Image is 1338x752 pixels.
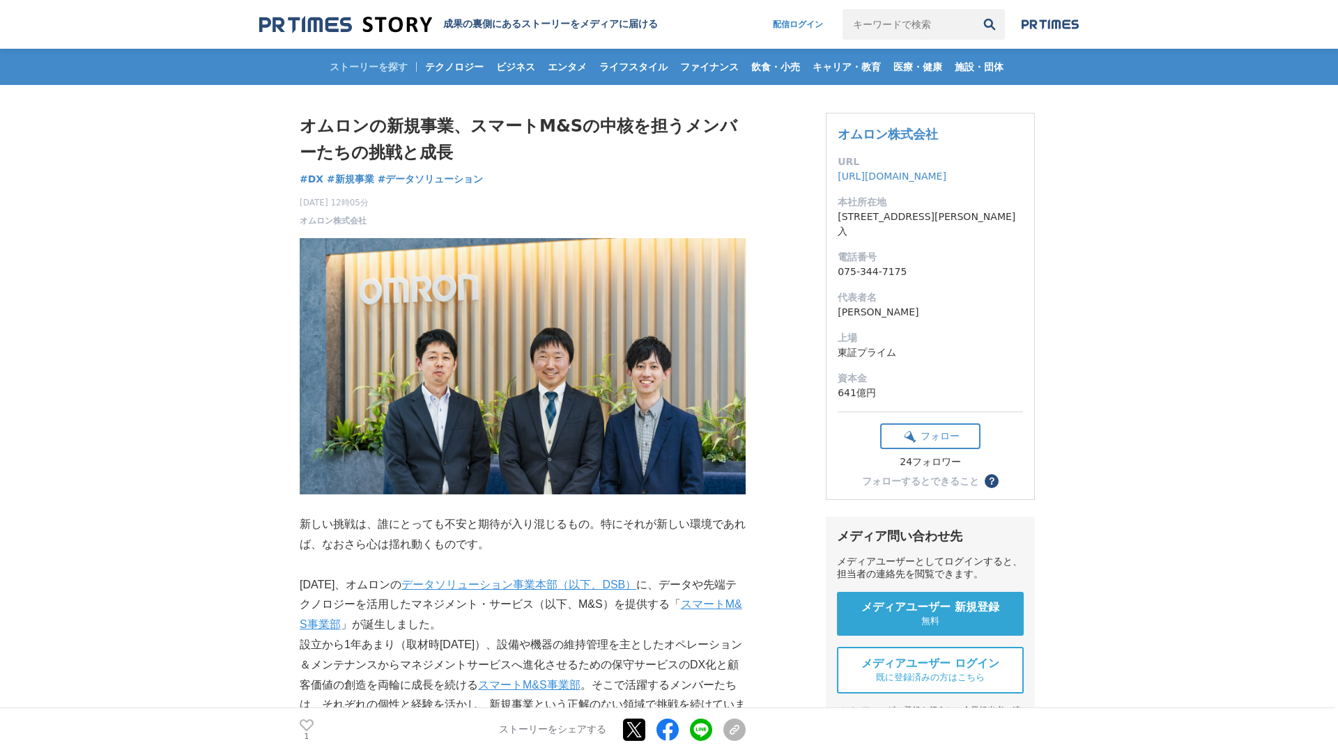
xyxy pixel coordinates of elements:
a: #データソリューション [378,172,484,187]
span: 既に登録済みの方はこちら [876,671,985,684]
span: ライフスタイル [594,61,673,73]
div: フォローするとできること [862,476,979,486]
span: メディアユーザー 新規登録 [861,600,999,615]
h2: 成果の裏側にあるストーリーをメディアに届ける [443,18,658,31]
dt: 資本金 [838,371,1023,386]
span: [DATE] 12時05分 [300,196,369,209]
dt: URL [838,155,1023,169]
dd: 641億円 [838,386,1023,400]
dd: [PERSON_NAME] [838,305,1023,320]
span: テクノロジー [420,61,489,73]
span: 施設・団体 [949,61,1009,73]
p: 1 [300,733,314,740]
a: スマートM&S事業部 [300,598,742,630]
a: 医療・健康 [888,49,948,85]
a: #DX [300,172,323,187]
span: メディアユーザー ログイン [861,657,999,671]
button: 検索 [974,9,1005,40]
span: #DX [300,173,323,185]
a: メディアユーザー ログイン 既に登録済みの方はこちら [837,647,1024,694]
a: [URL][DOMAIN_NAME] [838,171,946,182]
button: フォロー [880,423,981,449]
a: 飲食・小売 [746,49,806,85]
div: 24フォロワー [880,456,981,469]
button: ？ [985,474,999,488]
div: メディアユーザーとしてログインすると、担当者の連絡先を閲覧できます。 [837,556,1024,581]
span: #新規事業 [327,173,374,185]
p: [DATE]、オムロンの に、データや先端テクノロジーを活用したマネジメント・サービス（以下、M&S）を提供する「 」が誕生しました。 [300,575,746,635]
dt: 代表者名 [838,290,1023,305]
input: キーワードで検索 [843,9,974,40]
a: 成果の裏側にあるストーリーをメディアに届ける 成果の裏側にあるストーリーをメディアに届ける [259,15,658,34]
span: 医療・健康 [888,61,948,73]
img: thumbnail_7e8853a0-9adf-11f0-88c7-3b482c56cea5.jpg [300,238,746,495]
a: データソリューション事業本部（以下、DSB） [401,579,636,590]
a: エンタメ [542,49,592,85]
a: キャリア・教育 [807,49,886,85]
a: 施設・団体 [949,49,1009,85]
img: 成果の裏側にあるストーリーをメディアに届ける [259,15,432,34]
a: ライフスタイル [594,49,673,85]
dd: [STREET_ADDRESS][PERSON_NAME]入 [838,210,1023,239]
span: 飲食・小売 [746,61,806,73]
span: #データソリューション [378,173,484,185]
dd: 東証プライム [838,345,1023,360]
div: メディア問い合わせ先 [837,528,1024,545]
dt: 上場 [838,331,1023,345]
img: prtimes [1022,19,1079,30]
span: ファイナンス [675,61,744,73]
span: 無料 [921,615,939,627]
p: 新しい挑戦は、誰にとっても不安と期待が入り混じるもの。特にそれが新しい環境であれば、なおさら心は揺れ動くものです。 [300,515,746,555]
a: メディアユーザー 新規登録 無料 [837,592,1024,636]
dt: 本社所在地 [838,195,1023,210]
span: エンタメ [542,61,592,73]
a: 配信ログイン [759,9,837,40]
a: ファイナンス [675,49,744,85]
dd: 075-344-7175 [838,265,1023,279]
span: ビジネス [491,61,541,73]
a: ビジネス [491,49,541,85]
p: ストーリーをシェアする [499,724,606,737]
a: テクノロジー [420,49,489,85]
h1: オムロンの新規事業、スマートM&Sの中核を担うメンバーたちの挑戦と成長 [300,113,746,166]
a: スマートM&S事業部 [478,679,580,691]
a: #新規事業 [327,172,374,187]
a: オムロン株式会社 [838,127,938,141]
span: ？ [987,476,997,486]
dt: 電話番号 [838,250,1023,265]
span: キャリア・教育 [807,61,886,73]
a: オムロン株式会社 [300,214,367,227]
